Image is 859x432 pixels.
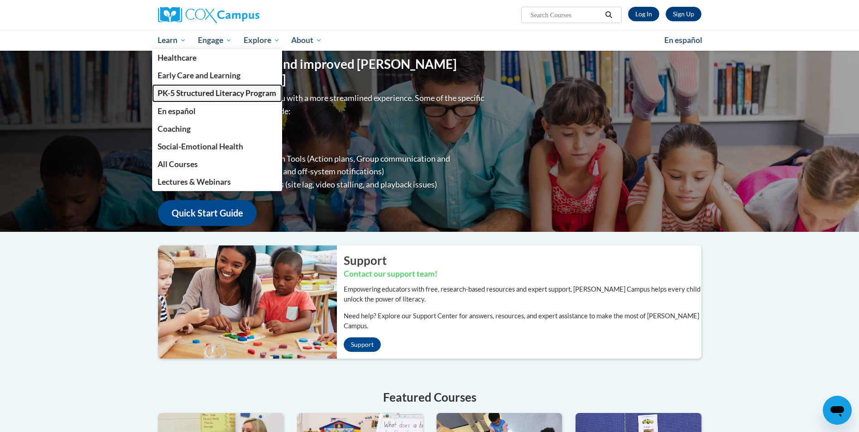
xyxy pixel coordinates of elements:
[176,152,486,178] li: Enhanced Group Collaboration Tools (Action plans, Group communication and collaboration tools, re...
[658,31,708,50] a: En español
[158,35,186,46] span: Learn
[192,30,238,51] a: Engage
[158,57,486,87] h1: Welcome to the new and improved [PERSON_NAME][GEOGRAPHIC_DATA]
[152,30,192,51] a: Learn
[602,10,615,20] button: Search
[144,30,715,51] div: Main menu
[158,177,231,187] span: Lectures & Webinars
[238,30,286,51] a: Explore
[152,67,283,84] a: Early Care and Learning
[158,142,243,151] span: Social-Emotional Health
[344,252,701,269] h2: Support
[158,53,197,62] span: Healthcare
[529,10,602,20] input: Search Courses
[152,173,283,191] a: Lectures & Webinars
[151,245,337,359] img: ...
[158,159,198,169] span: All Courses
[152,49,283,67] a: Healthcare
[152,155,283,173] a: All Courses
[198,35,232,46] span: Engage
[158,7,259,23] img: Cox Campus
[176,178,486,191] li: Diminished progression issues (site lag, video stalling, and playback issues)
[152,84,283,102] a: PK-5 Structured Literacy Program
[158,88,276,98] span: PK-5 Structured Literacy Program
[158,200,257,226] a: Quick Start Guide
[244,35,280,46] span: Explore
[176,126,486,139] li: Improved Site Navigation
[664,35,702,45] span: En español
[152,102,283,120] a: En español
[158,71,240,80] span: Early Care and Learning
[823,396,852,425] iframe: Button to launch messaging window
[285,30,328,51] a: About
[176,139,486,152] li: Greater Device Compatibility
[344,284,701,304] p: Empowering educators with free, research-based resources and expert support, [PERSON_NAME] Campus...
[291,35,322,46] span: About
[666,7,701,21] a: Register
[158,124,191,134] span: Coaching
[344,269,701,280] h3: Contact our support team!
[158,106,196,116] span: En español
[158,389,701,406] h4: Featured Courses
[344,337,381,352] a: Support
[152,120,283,138] a: Coaching
[628,7,659,21] a: Log In
[158,7,330,23] a: Cox Campus
[344,311,701,331] p: Need help? Explore our Support Center for answers, resources, and expert assistance to make the m...
[158,91,486,118] p: Overall, we are proud to provide you with a more streamlined experience. Some of the specific cha...
[152,138,283,155] a: Social-Emotional Health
